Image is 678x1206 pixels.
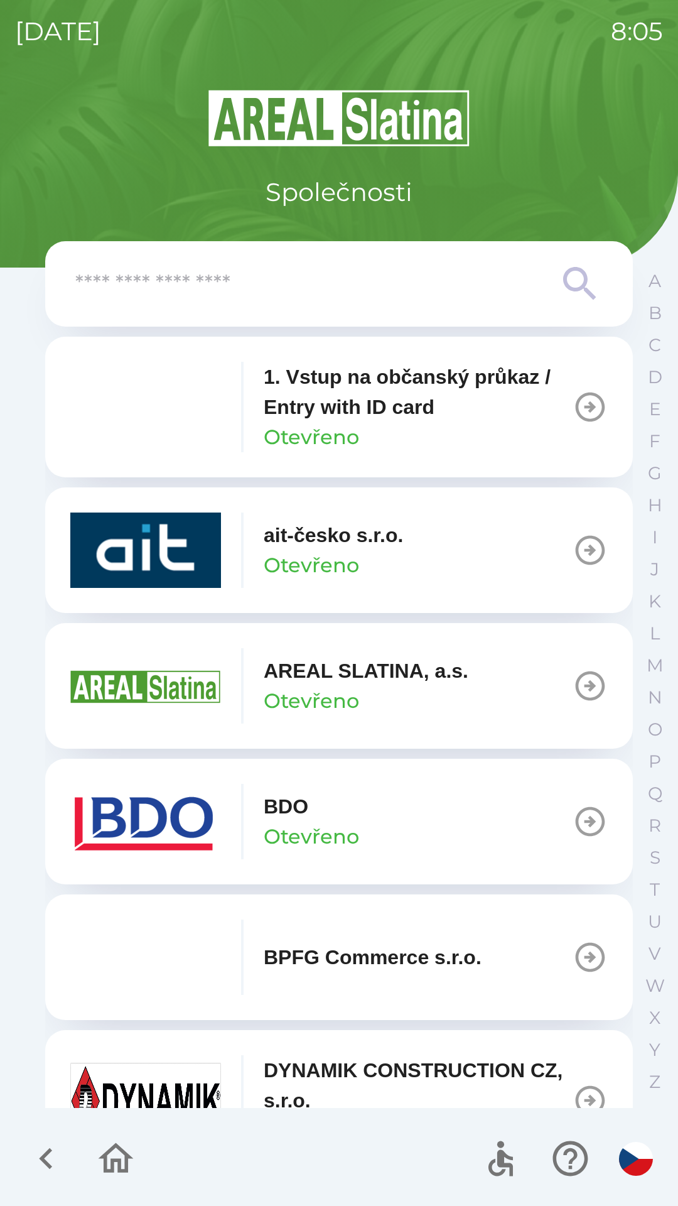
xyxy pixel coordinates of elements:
[649,1071,660,1093] p: Z
[264,686,359,716] p: Otevřeno
[639,842,670,874] button: S
[70,648,221,724] img: aad3f322-fb90-43a2-be23-5ead3ef36ce5.png
[650,558,659,580] p: J
[648,302,662,324] p: B
[647,655,664,676] p: M
[649,1007,660,1029] p: X
[648,815,661,837] p: R
[639,906,670,938] button: U
[648,943,661,965] p: V
[648,751,661,773] p: P
[264,520,403,550] p: ait-česko s.r.o.
[611,13,663,50] p: 8:05
[648,366,662,388] p: D
[649,430,660,452] p: F
[639,265,670,297] button: A
[648,783,662,805] p: Q
[639,457,670,489] button: G
[645,975,665,997] p: W
[639,489,670,521] button: H
[619,1142,653,1176] img: cs flag
[648,494,662,516] p: H
[648,911,662,933] p: U
[70,513,221,588] img: 40b5cfbb-27b1-4737-80dc-99d800fbabba.png
[639,617,670,649] button: L
[639,778,670,810] button: Q
[639,425,670,457] button: F
[652,526,657,548] p: I
[649,398,661,420] p: E
[639,393,670,425] button: E
[45,88,633,148] img: Logo
[648,687,662,709] p: N
[639,521,670,553] button: I
[639,682,670,714] button: N
[639,649,670,682] button: M
[639,361,670,393] button: D
[264,362,573,422] p: 1. Vstup na občanský průkaz / Entry with ID card
[639,553,670,585] button: J
[264,942,482,972] p: BPFG Commerce s.r.o.
[70,784,221,859] img: ae7449ef-04f1-48ed-85b5-e61960c78b50.png
[266,173,412,211] p: Společnosti
[45,487,633,613] button: ait-česko s.r.o.Otevřeno
[639,1066,670,1098] button: Z
[264,422,359,452] p: Otevřeno
[639,1002,670,1034] button: X
[650,847,660,869] p: S
[639,874,670,906] button: T
[639,714,670,746] button: O
[45,623,633,749] button: AREAL SLATINA, a.s.Otevřeno
[650,622,660,644] p: L
[264,656,468,686] p: AREAL SLATINA, a.s.
[639,970,670,1002] button: W
[639,746,670,778] button: P
[15,13,101,50] p: [DATE]
[45,1030,633,1171] button: DYNAMIK CONSTRUCTION CZ, s.r.o.Otevřeno
[639,297,670,329] button: B
[648,590,661,612] p: K
[45,894,633,1020] button: BPFG Commerce s.r.o.
[639,1034,670,1066] button: Y
[264,822,359,852] p: Otevřeno
[648,334,661,356] p: C
[648,270,661,292] p: A
[639,585,670,617] button: K
[639,938,670,970] button: V
[649,1039,660,1061] p: Y
[264,550,359,580] p: Otevřeno
[639,810,670,842] button: R
[70,920,221,995] img: f3b1b367-54a7-43c8-9d7e-84e812667233.png
[45,759,633,884] button: BDOOtevřeno
[70,369,221,445] img: 93ea42ec-2d1b-4d6e-8f8a-bdbb4610bcc3.png
[70,1063,221,1138] img: 9aa1c191-0426-4a03-845b-4981a011e109.jpeg
[45,337,633,477] button: 1. Vstup na občanský průkaz / Entry with ID cardOtevřeno
[648,719,662,741] p: O
[264,791,308,822] p: BDO
[264,1055,573,1116] p: DYNAMIK CONSTRUCTION CZ, s.r.o.
[648,462,662,484] p: G
[650,879,660,901] p: T
[639,329,670,361] button: C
